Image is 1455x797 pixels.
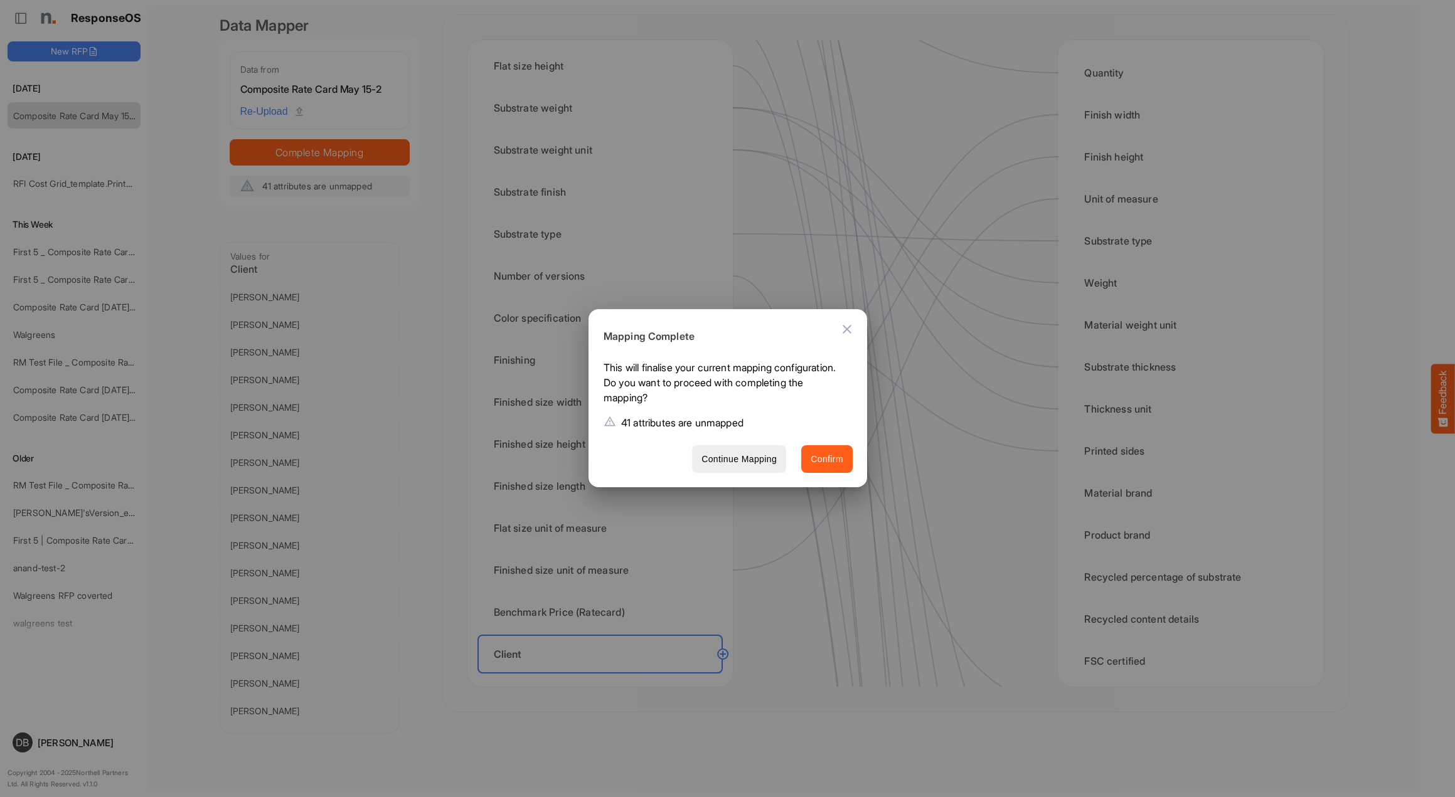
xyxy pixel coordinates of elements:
[604,360,843,410] p: This will finalise your current mapping configuration. Do you want to proceed with completing the...
[621,415,743,430] p: 41 attributes are unmapped
[604,329,843,345] h6: Mapping Complete
[811,451,843,467] span: Confirm
[801,445,853,473] button: Confirm
[701,451,777,467] span: Continue Mapping
[832,314,862,344] button: Close dialog
[692,445,786,473] button: Continue Mapping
